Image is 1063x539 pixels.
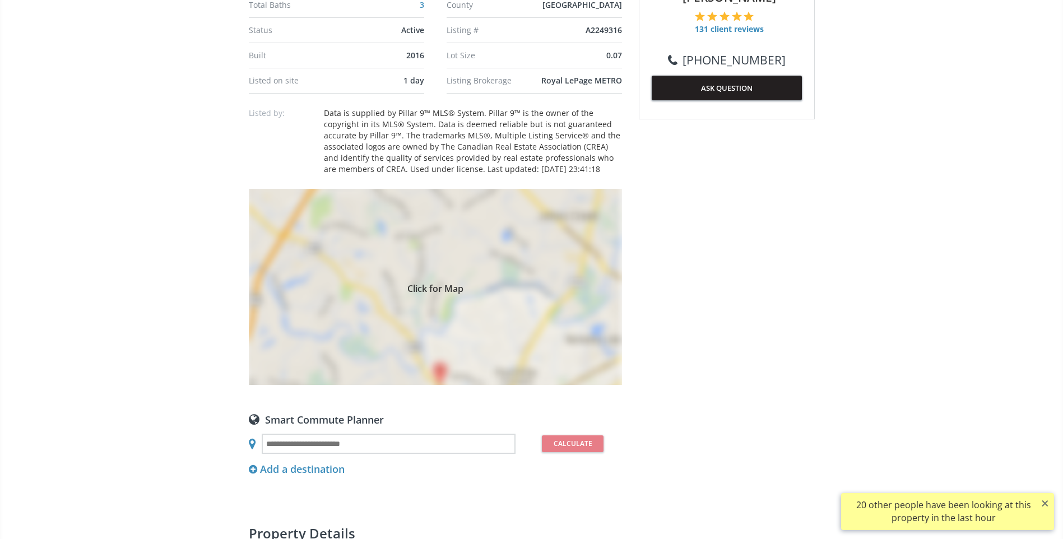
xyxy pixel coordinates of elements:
[249,462,345,477] div: Add a destination
[668,52,786,68] a: [PHONE_NUMBER]
[249,282,622,291] span: Click for Map
[447,52,540,59] div: Lot Size
[541,75,622,86] span: Royal LePage METRO
[695,11,705,21] img: 1 of 5 stars
[249,108,316,119] p: Listed by:
[606,50,622,61] span: 0.07
[720,11,730,21] img: 3 of 5 stars
[324,108,622,175] div: Data is supplied by Pillar 9™ MLS® System. Pillar 9™ is the owner of the copyright in its MLS® Sy...
[447,1,540,9] div: County
[847,499,1040,524] div: 20 other people have been looking at this property in the last hour
[542,435,604,452] button: Calculate
[401,25,424,35] span: Active
[249,1,342,9] div: Total Baths
[249,52,342,59] div: Built
[249,413,622,425] div: Smart Commute Planner
[586,25,622,35] span: A2249316
[707,11,717,21] img: 2 of 5 stars
[249,77,342,85] div: Listed on site
[744,11,754,21] img: 5 of 5 stars
[652,76,802,100] button: ASK QUESTION
[1036,493,1054,513] button: ×
[406,50,424,61] span: 2016
[447,26,540,34] div: Listing #
[403,75,424,86] span: 1 day
[695,24,764,35] span: 131 client reviews
[249,26,342,34] div: Status
[732,11,742,21] img: 4 of 5 stars
[447,77,540,85] div: Listing Brokerage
